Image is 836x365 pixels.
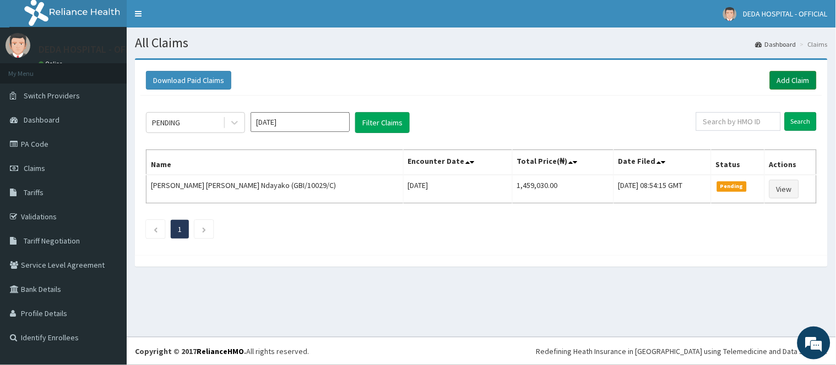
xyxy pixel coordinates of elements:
[24,163,45,173] span: Claims
[39,45,152,54] p: DEDA HOSPITAL - OFFICIAL
[797,40,828,49] li: Claims
[127,337,836,365] footer: All rights reserved.
[24,115,59,125] span: Dashboard
[153,224,158,234] a: Previous page
[765,150,817,175] th: Actions
[146,150,404,175] th: Name
[614,150,711,175] th: Date Filed
[251,112,350,132] input: Select Month and Year
[178,224,182,234] a: Page 1 is your current page
[152,117,180,128] div: PENDING
[512,150,614,175] th: Total Price(₦)
[785,112,817,131] input: Search
[24,236,80,246] span: Tariff Negotiation
[614,175,711,203] td: [DATE] 08:54:15 GMT
[403,175,512,203] td: [DATE]
[39,60,65,68] a: Online
[723,7,737,21] img: User Image
[135,36,828,50] h1: All Claims
[135,346,246,356] strong: Copyright © 2017 .
[770,71,817,90] a: Add Claim
[24,187,44,197] span: Tariffs
[769,180,799,198] a: View
[202,224,207,234] a: Next page
[6,33,30,58] img: User Image
[355,112,410,133] button: Filter Claims
[756,40,796,49] a: Dashboard
[146,175,404,203] td: [PERSON_NAME] [PERSON_NAME] Ndayako (GBI/10029/C)
[197,346,244,356] a: RelianceHMO
[536,346,828,357] div: Redefining Heath Insurance in [GEOGRAPHIC_DATA] using Telemedicine and Data Science!
[146,71,231,90] button: Download Paid Claims
[711,150,764,175] th: Status
[717,181,747,191] span: Pending
[403,150,512,175] th: Encounter Date
[696,112,781,131] input: Search by HMO ID
[512,175,614,203] td: 1,459,030.00
[743,9,828,19] span: DEDA HOSPITAL - OFFICIAL
[24,91,80,101] span: Switch Providers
